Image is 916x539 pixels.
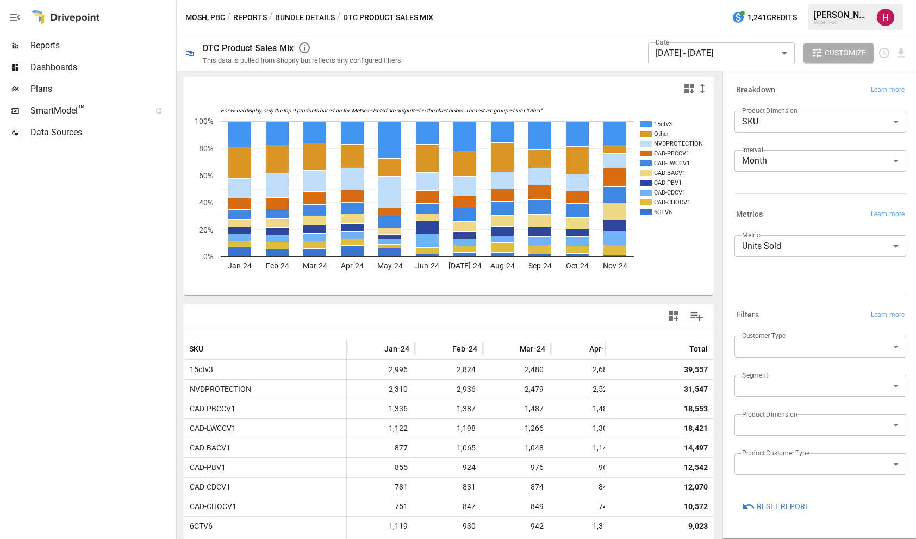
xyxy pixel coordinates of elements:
[384,343,409,354] span: Jan-24
[199,171,213,180] text: 60%
[736,309,759,321] h6: Filters
[654,179,682,186] text: CAD-PBV1
[654,130,669,137] text: Other
[825,46,866,60] span: Customize
[871,85,905,96] span: Learn more
[337,11,341,24] div: /
[352,360,409,379] span: 2,996
[269,11,273,24] div: /
[203,57,403,65] div: This data is pulled from Shopify but reflects any configured filters.
[684,304,709,328] button: Manage Columns
[556,497,613,516] span: 748
[185,522,213,530] span: 6CTV6
[199,144,213,153] text: 80%
[654,209,672,216] text: 6CTV6
[742,145,763,154] label: Interval
[488,478,545,497] span: 874
[757,500,809,513] span: Reset Report
[503,341,519,356] button: Sort
[488,360,545,379] span: 2,480
[727,8,801,28] button: 1,241Credits
[266,261,289,270] text: Feb-24
[199,198,213,207] text: 40%
[654,170,686,177] text: CAD-BACV1
[488,458,545,477] span: 976
[736,84,775,96] h6: Breakdown
[30,83,174,96] span: Plans
[877,9,894,26] img: Hayton Oei
[684,419,708,438] div: 18,421
[488,399,545,418] span: 1,487
[556,458,613,477] span: 964
[185,404,235,413] span: CAD-PBCCV1
[420,419,477,438] span: 1,198
[185,482,230,491] span: CAD-CDCV1
[689,344,708,353] div: Total
[654,160,690,167] text: CAD-LWCCV1
[814,10,870,20] div: [PERSON_NAME]
[742,410,797,419] label: Product Dimension
[654,121,672,128] text: 15ctv3
[352,517,409,536] span: 1,119
[870,2,901,33] button: Hayton Oei
[203,252,213,261] text: 0%
[185,443,230,452] span: CAD-BACV1
[556,478,613,497] span: 840
[420,478,477,497] span: 831
[648,42,795,64] div: [DATE] - [DATE]
[352,458,409,477] span: 855
[603,261,627,270] text: Nov-24
[420,458,477,477] span: 924
[352,478,409,497] span: 781
[488,438,545,457] span: 1,048
[341,261,364,270] text: Apr-24
[184,99,713,295] svg: A chart.
[420,380,477,399] span: 2,936
[654,199,690,206] text: CAD-CHOCV1
[742,106,797,115] label: Product Dimension
[30,126,174,139] span: Data Sources
[228,261,252,270] text: Jan-24
[684,458,708,477] div: 12,542
[30,61,174,74] span: Dashboards
[656,37,669,47] label: Date
[684,478,708,497] div: 12,070
[448,261,482,270] text: [DATE]-24
[415,261,439,270] text: Jun-24
[352,399,409,418] span: 1,336
[30,104,144,117] span: SmartModel
[688,517,708,536] div: 9,023
[227,11,231,24] div: /
[352,419,409,438] span: 1,122
[878,47,890,59] button: Schedule report
[352,497,409,516] span: 751
[654,189,686,196] text: CAD-CDCV1
[747,11,797,24] span: 1,241 Credits
[556,419,613,438] span: 1,303
[205,341,220,356] button: Sort
[185,502,236,511] span: CAD-CHOCV1
[488,497,545,516] span: 849
[452,343,477,354] span: Feb-24
[352,438,409,457] span: 877
[589,343,613,354] span: Apr-24
[871,209,905,220] span: Learn more
[195,117,213,126] text: 100%
[420,360,477,379] span: 2,824
[203,43,294,53] div: DTC Product Sales Mix
[556,380,613,399] span: 2,527
[352,380,409,399] span: 2,310
[189,343,204,354] span: SKU
[420,517,477,536] span: 930
[684,380,708,399] div: 31,547
[814,20,870,25] div: MOSH, PBC
[556,360,613,379] span: 2,680
[871,310,905,321] span: Learn more
[742,371,768,380] label: Segment
[377,261,403,270] text: May-24
[734,111,906,133] div: SKU
[420,438,477,457] span: 1,065
[803,43,874,63] button: Customize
